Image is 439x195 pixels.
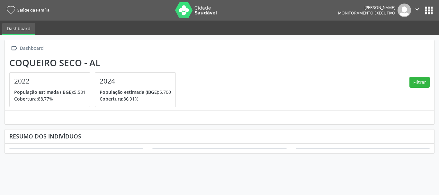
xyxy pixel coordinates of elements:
i:  [9,44,19,53]
h4: 2022 [14,77,85,85]
span: Cobertura: [14,96,38,102]
span: População estimada (IBGE): [14,89,74,95]
p: 5.700 [100,89,171,95]
span: Monitoramento Executivo [338,10,395,16]
p: 86,91% [100,95,171,102]
div: Dashboard [19,44,45,53]
img: img [398,4,411,17]
span: População estimada (IBGE): [100,89,159,95]
span: Cobertura: [100,96,123,102]
div: Coqueiro Seco - AL [9,58,180,68]
h4: 2024 [100,77,171,85]
p: 5.581 [14,89,85,95]
button: apps [423,5,435,16]
div: [PERSON_NAME] [338,5,395,10]
a: Dashboard [2,23,35,35]
div: Resumo dos indivíduos [9,133,430,140]
i:  [414,6,421,13]
p: 88,77% [14,95,85,102]
a: Saúde da Família [4,5,49,15]
button:  [411,4,423,17]
span: Saúde da Família [17,7,49,13]
button: Filtrar [409,77,430,88]
a:  Dashboard [9,44,45,53]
